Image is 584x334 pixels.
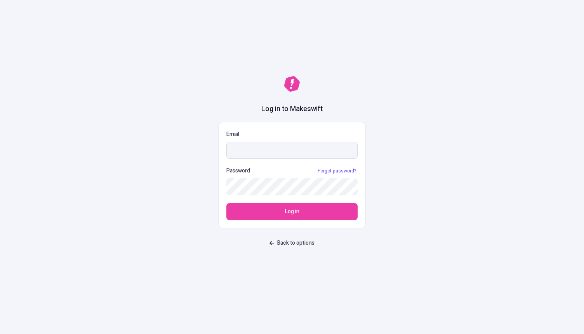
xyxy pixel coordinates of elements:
button: Log in [226,203,358,220]
input: Email [226,142,358,159]
a: Forgot password? [316,168,358,174]
p: Password [226,167,250,175]
span: Back to options [277,239,315,247]
button: Back to options [265,236,319,250]
p: Email [226,130,358,139]
span: Log in [285,207,299,216]
h1: Log in to Makeswift [261,104,323,114]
